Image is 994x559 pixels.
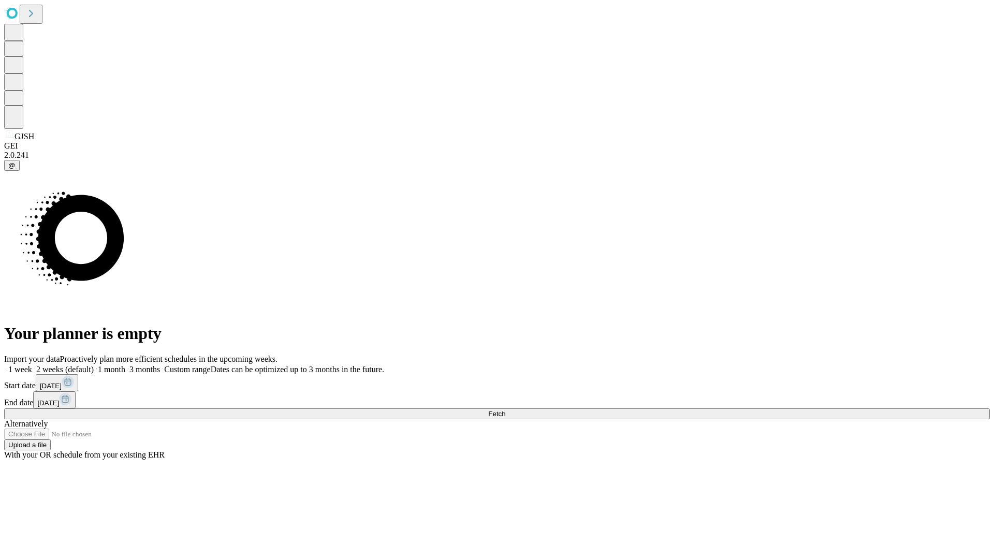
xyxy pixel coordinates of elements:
div: GEI [4,141,990,151]
button: [DATE] [36,374,78,391]
button: Upload a file [4,439,51,450]
div: End date [4,391,990,408]
span: Alternatively [4,419,48,428]
span: [DATE] [37,399,59,407]
h1: Your planner is empty [4,324,990,343]
span: Proactively plan more efficient schedules in the upcoming weeks. [60,355,277,363]
button: @ [4,160,20,171]
span: @ [8,161,16,169]
div: 2.0.241 [4,151,990,160]
span: Fetch [488,410,505,418]
span: 1 week [8,365,32,374]
span: Custom range [164,365,210,374]
span: GJSH [14,132,34,141]
span: 2 weeks (default) [36,365,94,374]
button: Fetch [4,408,990,419]
span: 1 month [98,365,125,374]
span: [DATE] [40,382,62,390]
span: With your OR schedule from your existing EHR [4,450,165,459]
span: Import your data [4,355,60,363]
span: Dates can be optimized up to 3 months in the future. [211,365,384,374]
button: [DATE] [33,391,76,408]
span: 3 months [129,365,160,374]
div: Start date [4,374,990,391]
